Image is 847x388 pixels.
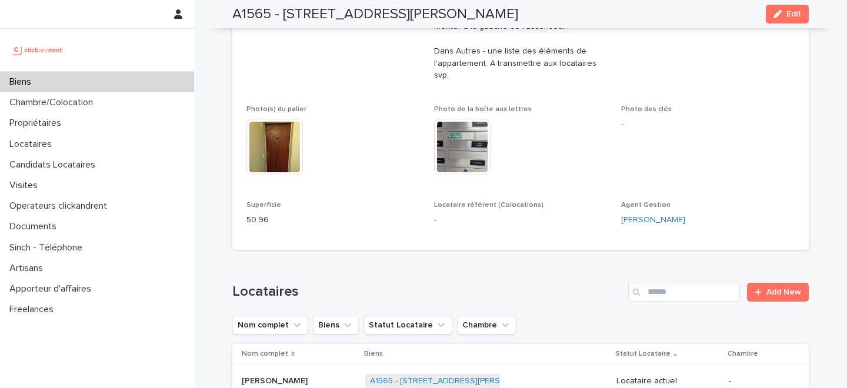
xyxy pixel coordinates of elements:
p: Candidats Locataires [5,159,105,170]
h1: Locataires [232,283,623,300]
a: Add New [747,283,809,302]
a: A1565 - [STREET_ADDRESS][PERSON_NAME] [370,376,542,386]
p: Nom complet [242,347,288,360]
p: Sinch - Téléphone [5,242,92,253]
button: Biens [313,316,359,335]
h2: A1565 - [STREET_ADDRESS][PERSON_NAME] [232,6,518,23]
p: [PERSON_NAME] [242,374,310,386]
p: Statut Locataire [615,347,671,360]
p: Documents [5,221,66,232]
p: Artisans [5,263,52,274]
button: Edit [766,5,809,24]
p: Operateurs clickandrent [5,200,116,212]
span: Agent Gestion [621,202,671,209]
span: Superficie [246,202,281,209]
p: Locataire actuel [616,376,719,386]
p: Propriétaires [5,118,71,129]
span: Locataire référent (Colocations) [434,202,543,209]
span: Add New [766,288,801,296]
span: Edit [786,10,801,18]
p: Chambre [728,347,758,360]
button: Nom complet [232,316,308,335]
p: Freelances [5,304,63,315]
p: - [729,376,790,386]
input: Search [628,283,740,302]
button: Statut Locataire [364,316,452,335]
p: Locataires [5,139,61,150]
p: 50.96 [246,214,420,226]
span: Photo(s) du palier [246,106,306,113]
span: Photo des clés [621,106,672,113]
p: Biens [5,76,41,88]
a: [PERSON_NAME] [621,214,685,226]
p: - [434,214,608,226]
p: Chambre/Colocation [5,97,102,108]
button: Chambre [457,316,516,335]
p: Visites [5,180,47,191]
p: - [621,119,795,131]
p: Apporteur d'affaires [5,283,101,295]
span: Photo de la boîte aux lettres [434,106,532,113]
p: Biens [364,347,383,360]
img: UCB0brd3T0yccxBKYDjQ [9,38,66,62]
